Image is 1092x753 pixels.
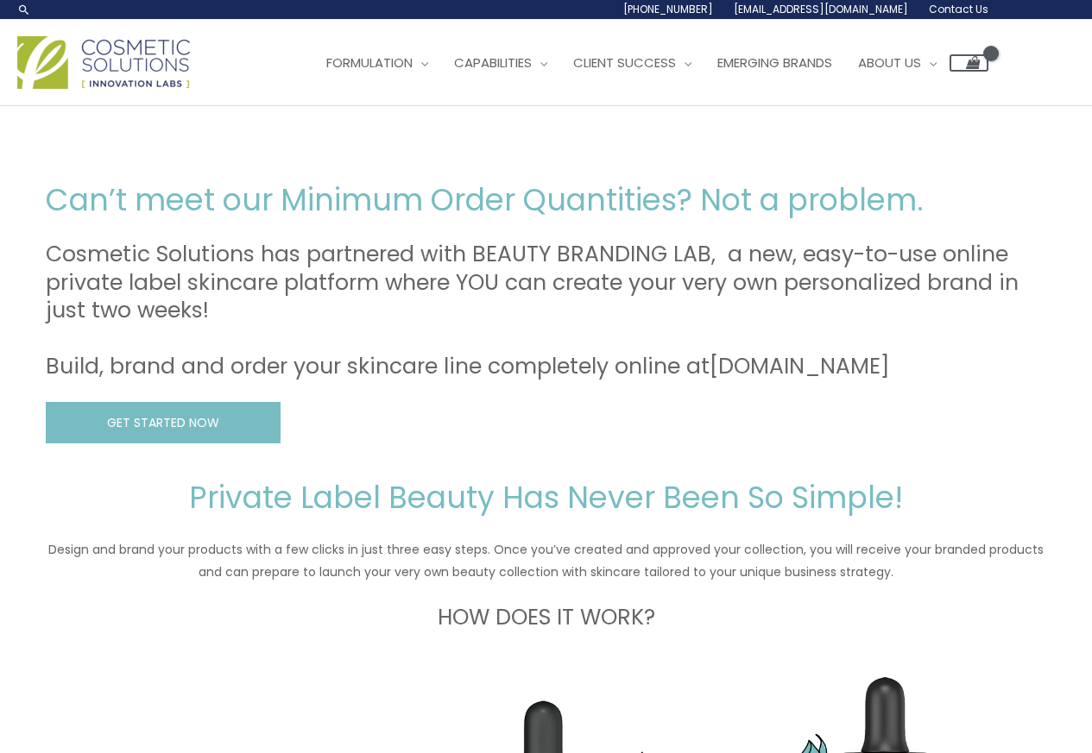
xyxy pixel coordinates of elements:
a: Capabilities [441,37,560,89]
span: [PHONE_NUMBER] [623,2,713,16]
img: Cosmetic Solutions Logo [17,36,190,89]
h3: HOW DOES IT WORK? [46,604,1047,632]
span: Capabilities [454,53,532,72]
a: [DOMAIN_NAME] [710,351,890,381]
nav: Site Navigation [300,37,988,89]
span: Formulation [326,53,413,72]
a: Formulation [313,37,441,89]
a: Emerging Brands [704,37,845,89]
span: Emerging Brands [717,53,832,72]
h2: Can’t meet our Minimum Order Quantities? Not a problem. [46,180,1047,220]
a: Client Success [560,37,704,89]
h2: Private Label Beauty Has Never Been So Simple! [46,478,1047,518]
a: GET STARTED NOW [46,402,281,444]
a: Search icon link [17,3,31,16]
p: Design and brand your products with a few clicks in just three easy steps. Once you’ve created an... [46,538,1047,583]
span: Contact Us [929,2,988,16]
span: About Us [858,53,921,72]
span: Client Success [573,53,676,72]
span: [EMAIL_ADDRESS][DOMAIN_NAME] [734,2,908,16]
h3: Cosmetic Solutions has partnered with BEAUTY BRANDING LAB, a new, easy-to-use online private labe... [46,241,1047,381]
a: View Shopping Cart, empty [950,54,988,72]
a: About Us [845,37,950,89]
